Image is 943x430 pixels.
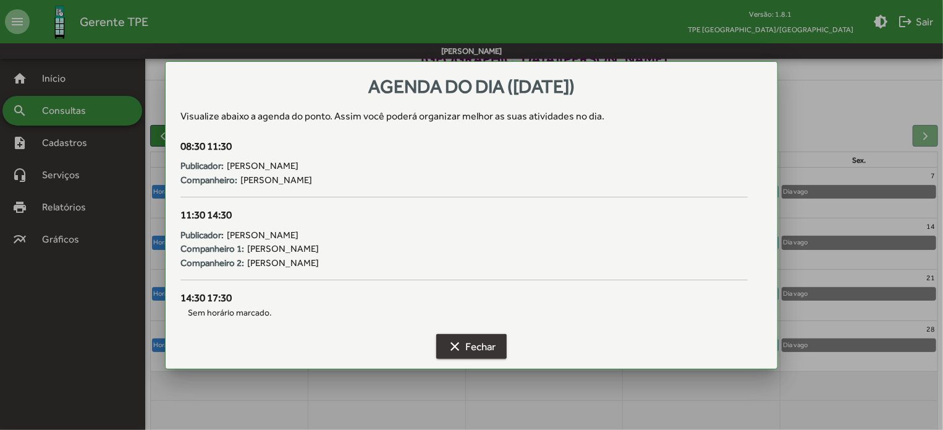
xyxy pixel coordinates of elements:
strong: Publicador: [180,228,224,243]
strong: Publicador: [180,159,224,173]
span: [PERSON_NAME] [240,173,312,187]
div: 11:30 14:30 [180,207,748,223]
span: [PERSON_NAME] [227,159,298,173]
div: Visualize abaixo a agenda do ponto . Assim você poderá organizar melhor as suas atividades no dia. [180,109,763,124]
strong: Companheiro 2: [180,256,244,270]
strong: Companheiro 1: [180,242,244,256]
span: Agenda do dia ([DATE]) [368,75,575,97]
span: Sem horário marcado. [180,306,748,319]
mat-icon: clear [447,339,462,354]
div: 14:30 17:30 [180,290,748,306]
span: [PERSON_NAME] [227,228,298,243]
span: [PERSON_NAME] [247,242,319,256]
span: Fechar [447,335,496,358]
span: [PERSON_NAME] [247,256,319,270]
button: Fechar [436,334,507,359]
div: 08:30 11:30 [180,139,748,155]
strong: Companheiro: [180,173,237,187]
